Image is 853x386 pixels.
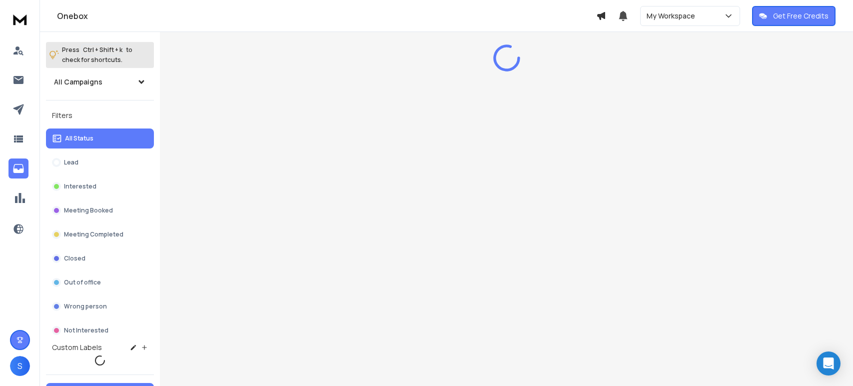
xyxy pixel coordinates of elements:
button: Closed [46,248,154,268]
div: Open Intercom Messenger [817,351,841,375]
p: Interested [64,182,96,190]
h3: Filters [46,108,154,122]
p: Lead [64,158,78,166]
p: All Status [65,134,93,142]
span: Ctrl + Shift + k [81,44,124,55]
img: logo [10,10,30,28]
button: All Campaigns [46,72,154,92]
p: Press to check for shortcuts. [62,45,132,65]
p: Meeting Booked [64,206,113,214]
h1: Onebox [57,10,596,22]
p: Out of office [64,278,101,286]
p: Closed [64,254,85,262]
button: Out of office [46,272,154,292]
p: Get Free Credits [773,11,829,21]
button: Not Interested [46,320,154,340]
button: Meeting Completed [46,224,154,244]
button: Meeting Booked [46,200,154,220]
button: S [10,356,30,376]
button: Lead [46,152,154,172]
p: My Workspace [647,11,699,21]
button: Get Free Credits [752,6,836,26]
p: Wrong person [64,302,107,310]
button: Interested [46,176,154,196]
button: All Status [46,128,154,148]
p: Not Interested [64,326,108,334]
p: Meeting Completed [64,230,123,238]
button: Wrong person [46,296,154,316]
h3: Custom Labels [52,342,102,352]
h1: All Campaigns [54,77,102,87]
